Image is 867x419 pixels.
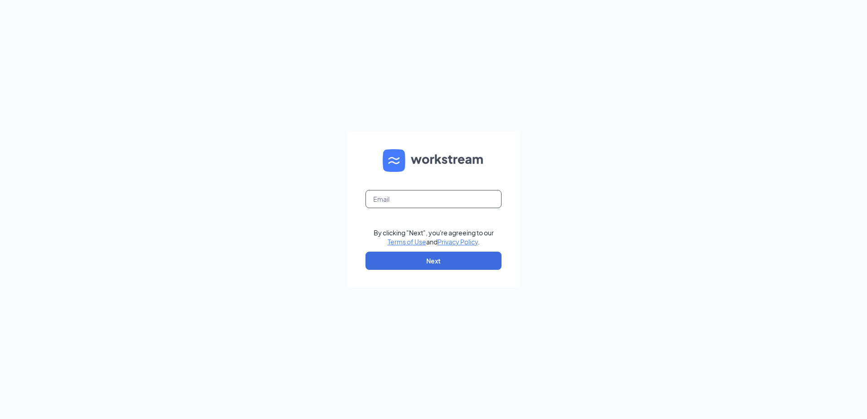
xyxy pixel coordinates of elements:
[438,238,478,246] a: Privacy Policy
[374,228,494,246] div: By clicking "Next", you're agreeing to our and .
[365,190,502,208] input: Email
[383,149,484,172] img: WS logo and Workstream text
[365,252,502,270] button: Next
[388,238,426,246] a: Terms of Use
